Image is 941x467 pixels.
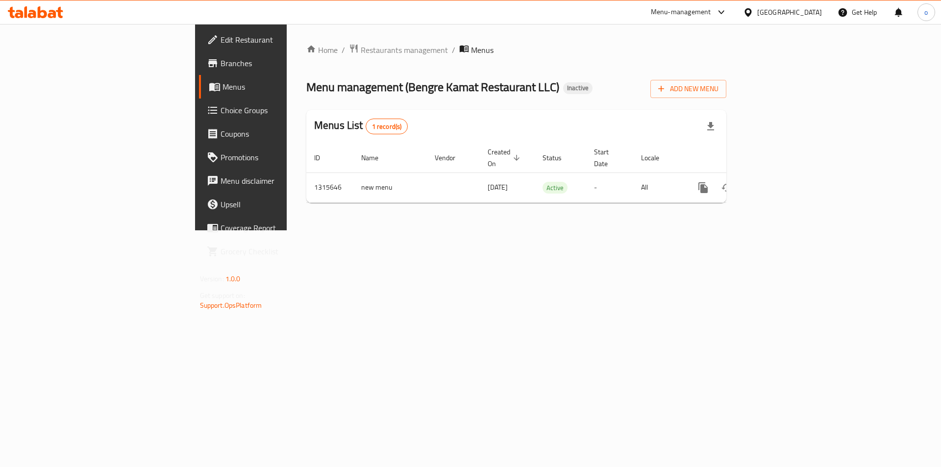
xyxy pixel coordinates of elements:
a: Coupons [199,122,352,146]
span: Status [543,152,574,164]
span: Coupons [221,128,345,140]
span: Choice Groups [221,104,345,116]
a: Promotions [199,146,352,169]
button: Add New Menu [650,80,726,98]
span: Active [543,182,568,194]
a: Edit Restaurant [199,28,352,51]
td: All [633,172,684,202]
span: Grocery Checklist [221,246,345,257]
a: Support.OpsPlatform [200,299,262,312]
a: Grocery Checklist [199,240,352,263]
div: Total records count [366,119,408,134]
table: enhanced table [306,143,793,203]
span: ID [314,152,333,164]
a: Menus [199,75,352,98]
span: Version: [200,272,224,285]
a: Menu disclaimer [199,169,352,193]
div: Menu-management [651,6,711,18]
a: Branches [199,51,352,75]
td: new menu [353,172,427,202]
span: Coverage Report [221,222,345,234]
span: 1.0.0 [225,272,241,285]
div: Inactive [563,82,593,94]
span: Inactive [563,84,593,92]
th: Actions [684,143,793,173]
span: Menu disclaimer [221,175,345,187]
nav: breadcrumb [306,44,726,56]
span: [DATE] [488,181,508,194]
span: Branches [221,57,345,69]
a: Coverage Report [199,216,352,240]
a: Choice Groups [199,98,352,122]
span: o [924,7,928,18]
span: Start Date [594,146,621,170]
span: Created On [488,146,523,170]
span: Get support on: [200,289,245,302]
span: Restaurants management [361,44,448,56]
span: Add New Menu [658,83,718,95]
span: Upsell [221,198,345,210]
span: Vendor [435,152,468,164]
li: / [452,44,455,56]
span: Name [361,152,391,164]
a: Upsell [199,193,352,216]
h2: Menus List [314,118,408,134]
span: Edit Restaurant [221,34,345,46]
button: more [692,176,715,199]
div: [GEOGRAPHIC_DATA] [757,7,822,18]
span: Locale [641,152,672,164]
a: Restaurants management [349,44,448,56]
td: - [586,172,633,202]
button: Change Status [715,176,739,199]
span: Promotions [221,151,345,163]
span: 1 record(s) [366,122,408,131]
span: Menu management ( Bengre Kamat Restaurant LLC ) [306,76,559,98]
span: Menus [471,44,494,56]
span: Menus [223,81,345,93]
div: Export file [699,115,722,138]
